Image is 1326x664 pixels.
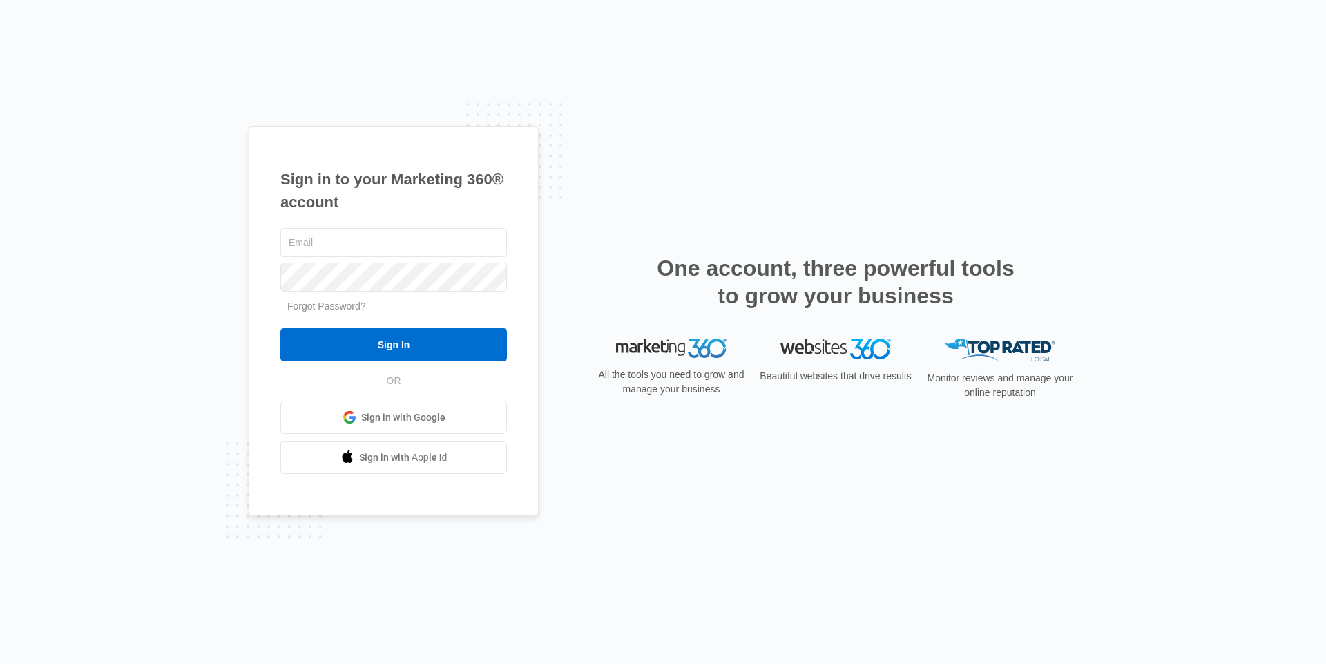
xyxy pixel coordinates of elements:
[780,339,891,359] img: Websites 360
[377,374,411,388] span: OR
[280,328,507,361] input: Sign In
[280,168,507,214] h1: Sign in to your Marketing 360® account
[280,401,507,434] a: Sign in with Google
[653,254,1019,310] h2: One account, three powerful tools to grow your business
[280,228,507,257] input: Email
[758,369,913,383] p: Beautiful websites that drive results
[616,339,727,358] img: Marketing 360
[287,301,366,312] a: Forgot Password?
[923,371,1077,400] p: Monitor reviews and manage your online reputation
[361,410,445,425] span: Sign in with Google
[594,368,749,397] p: All the tools you need to grow and manage your business
[280,441,507,474] a: Sign in with Apple Id
[359,450,448,465] span: Sign in with Apple Id
[945,339,1055,361] img: Top Rated Local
